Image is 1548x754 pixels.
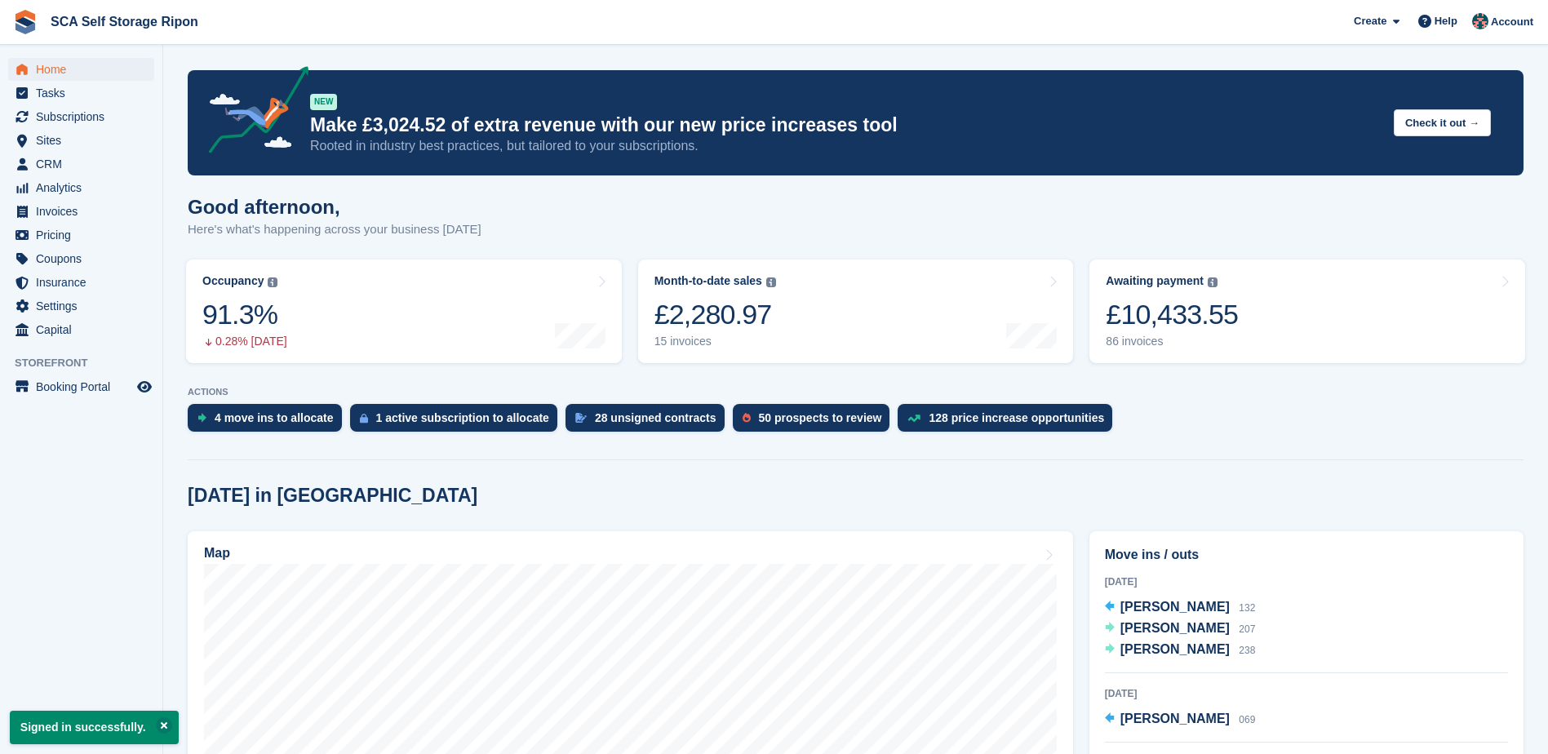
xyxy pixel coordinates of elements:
[1239,623,1255,635] span: 207
[36,224,134,246] span: Pricing
[186,259,622,363] a: Occupancy 91.3% 0.28% [DATE]
[195,66,309,159] img: price-adjustments-announcement-icon-8257ccfd72463d97f412b2fc003d46551f7dbcb40ab6d574587a9cd5c0d94...
[743,413,751,423] img: prospect-51fa495bee0391a8d652442698ab0144808aea92771e9ea1ae160a38d050c398.svg
[360,413,368,424] img: active_subscription_to_allocate_icon-d502201f5373d7db506a760aba3b589e785aa758c864c3986d89f69b8ff3...
[36,105,134,128] span: Subscriptions
[36,58,134,81] span: Home
[8,295,154,317] a: menu
[36,82,134,104] span: Tasks
[733,404,898,440] a: 50 prospects to review
[135,377,154,397] a: Preview store
[8,247,154,270] a: menu
[202,298,287,331] div: 91.3%
[654,274,762,288] div: Month-to-date sales
[1105,709,1256,730] a: [PERSON_NAME] 069
[638,259,1074,363] a: Month-to-date sales £2,280.97 15 invoices
[654,298,776,331] div: £2,280.97
[8,176,154,199] a: menu
[654,335,776,348] div: 15 invoices
[376,411,549,424] div: 1 active subscription to allocate
[1105,640,1256,661] a: [PERSON_NAME] 238
[310,137,1381,155] p: Rooted in industry best practices, but tailored to your subscriptions.
[1120,712,1230,725] span: [PERSON_NAME]
[898,404,1120,440] a: 128 price increase opportunities
[1106,298,1238,331] div: £10,433.55
[759,411,882,424] div: 50 prospects to review
[766,277,776,287] img: icon-info-grey-7440780725fd019a000dd9b08b2336e03edf1995a4989e88bcd33f0948082b44.svg
[36,271,134,294] span: Insurance
[36,375,134,398] span: Booking Portal
[10,711,179,744] p: Signed in successfully.
[575,413,587,423] img: contract_signature_icon-13c848040528278c33f63329250d36e43548de30e8caae1d1a13099fd9432cc5.svg
[1105,686,1508,701] div: [DATE]
[1208,277,1218,287] img: icon-info-grey-7440780725fd019a000dd9b08b2336e03edf1995a4989e88bcd33f0948082b44.svg
[8,271,154,294] a: menu
[1239,714,1255,725] span: 069
[1106,274,1204,288] div: Awaiting payment
[1239,645,1255,656] span: 238
[1120,642,1230,656] span: [PERSON_NAME]
[8,82,154,104] a: menu
[1120,600,1230,614] span: [PERSON_NAME]
[310,113,1381,137] p: Make £3,024.52 of extra revenue with our new price increases tool
[202,274,264,288] div: Occupancy
[1435,13,1457,29] span: Help
[1106,335,1238,348] div: 86 invoices
[197,413,206,423] img: move_ins_to_allocate_icon-fdf77a2bb77ea45bf5b3d319d69a93e2d87916cf1d5bf7949dd705db3b84f3ca.svg
[188,404,350,440] a: 4 move ins to allocate
[188,485,477,507] h2: [DATE] in [GEOGRAPHIC_DATA]
[8,200,154,223] a: menu
[1089,259,1525,363] a: Awaiting payment £10,433.55 86 invoices
[15,355,162,371] span: Storefront
[1354,13,1386,29] span: Create
[8,105,154,128] a: menu
[8,153,154,175] a: menu
[8,318,154,341] a: menu
[36,176,134,199] span: Analytics
[13,10,38,34] img: stora-icon-8386f47178a22dfd0bd8f6a31ec36ba5ce8667c1dd55bd0f319d3a0aa187defe.svg
[595,411,716,424] div: 28 unsigned contracts
[268,277,277,287] img: icon-info-grey-7440780725fd019a000dd9b08b2336e03edf1995a4989e88bcd33f0948082b44.svg
[8,129,154,152] a: menu
[907,415,920,422] img: price_increase_opportunities-93ffe204e8149a01c8c9dc8f82e8f89637d9d84a8eef4429ea346261dce0b2c0.svg
[36,129,134,152] span: Sites
[1491,14,1533,30] span: Account
[188,196,481,218] h1: Good afternoon,
[1105,619,1256,640] a: [PERSON_NAME] 207
[8,224,154,246] a: menu
[1105,574,1508,589] div: [DATE]
[204,546,230,561] h2: Map
[1120,621,1230,635] span: [PERSON_NAME]
[929,411,1104,424] div: 128 price increase opportunities
[8,375,154,398] a: menu
[1105,545,1508,565] h2: Move ins / outs
[36,153,134,175] span: CRM
[188,387,1524,397] p: ACTIONS
[566,404,733,440] a: 28 unsigned contracts
[36,318,134,341] span: Capital
[1394,109,1491,136] button: Check it out →
[1239,602,1255,614] span: 132
[350,404,566,440] a: 1 active subscription to allocate
[1105,597,1256,619] a: [PERSON_NAME] 132
[36,200,134,223] span: Invoices
[310,94,337,110] div: NEW
[44,8,205,35] a: SCA Self Storage Ripon
[215,411,334,424] div: 4 move ins to allocate
[188,220,481,239] p: Here's what's happening across your business [DATE]
[202,335,287,348] div: 0.28% [DATE]
[36,247,134,270] span: Coupons
[8,58,154,81] a: menu
[36,295,134,317] span: Settings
